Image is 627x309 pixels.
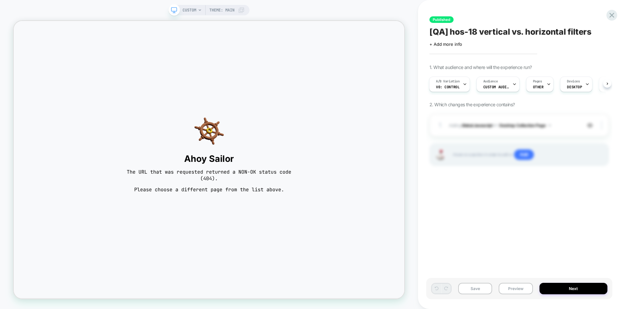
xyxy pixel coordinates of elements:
[437,119,443,131] div: 1
[483,85,509,89] span: Custom Audience
[146,127,375,166] img: navigation helm
[567,79,580,84] span: Devices
[514,149,534,160] span: Add
[146,197,375,214] span: The URL that was requested returned a NON-OK status code (404).
[449,121,578,129] span: Adding
[429,42,462,47] span: + Add more info
[567,85,582,89] span: DESKTOP
[462,123,492,128] b: Global Javascript
[433,150,446,160] img: Joystick
[429,27,591,37] span: [QA] hos-18 vertical vs. horizontal filters
[533,79,542,84] span: Pages
[429,102,515,107] span: 2. Which changes the experience contains?
[183,5,196,15] span: CUSTOM
[429,16,454,23] span: Published
[539,283,608,294] button: Next
[499,283,533,294] button: Preview
[548,125,551,126] img: down arrow
[601,122,602,129] img: close
[606,79,619,84] span: Trigger
[146,221,375,229] span: Please choose a different page from the list above.
[436,79,460,84] span: A/B Variation
[436,85,459,89] span: v0: Control
[483,79,498,84] span: Audience
[429,64,532,70] span: 1. What audience and where will the experience run?
[499,121,551,129] button: Desktop Collection Page
[533,85,544,89] span: OTHER
[587,123,593,128] img: crossed eye
[209,5,234,15] span: Theme: MAIN
[146,176,375,191] span: Ahoy Sailor
[493,122,497,129] span: on
[458,283,492,294] button: Save
[453,149,602,160] span: Hover on a section in order to edit or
